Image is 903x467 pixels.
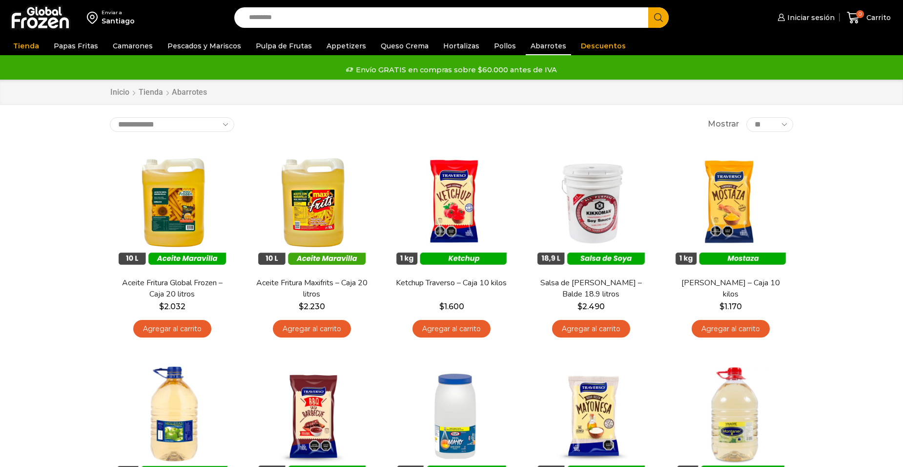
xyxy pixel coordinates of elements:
a: Agregar al carrito: “Aceite Fritura Global Frozen – Caja 20 litros” [133,320,211,338]
div: Santiago [102,16,135,26]
a: Agregar al carrito: “Ketchup Traverso - Caja 10 kilos” [412,320,491,338]
span: $ [719,302,724,311]
a: Pulpa de Frutas [251,37,317,55]
a: Aceite Fritura Maxifrits – Caja 20 litros [256,277,368,300]
a: Pescados y Mariscos [163,37,246,55]
bdi: 1.600 [439,302,464,311]
span: 0 [856,10,864,18]
img: address-field-icon.svg [87,9,102,26]
a: Camarones [108,37,158,55]
button: Search button [648,7,669,28]
a: 0 Carrito [844,6,893,29]
span: Iniciar sesión [785,13,835,22]
a: Aceite Fritura Global Frozen – Caja 20 litros [116,277,228,300]
a: Tienda [8,37,44,55]
a: Ketchup Traverso – Caja 10 kilos [395,277,508,289]
a: Tienda [138,87,164,98]
span: $ [439,302,444,311]
bdi: 1.170 [719,302,742,311]
a: Hortalizas [438,37,484,55]
span: $ [299,302,304,311]
a: Abarrotes [526,37,571,55]
h1: Abarrotes [172,87,207,97]
a: Salsa de [PERSON_NAME] – Balde 18.9 litros [535,277,647,300]
nav: Breadcrumb [110,87,207,98]
div: Enviar a [102,9,135,16]
a: Agregar al carrito: “Mostaza Traverso - Caja 10 kilos” [692,320,770,338]
span: $ [159,302,164,311]
bdi: 2.490 [577,302,605,311]
a: Inicio [110,87,130,98]
span: Carrito [864,13,891,22]
bdi: 2.230 [299,302,325,311]
a: [PERSON_NAME] – Caja 10 kilos [675,277,787,300]
span: $ [577,302,582,311]
a: Pollos [489,37,521,55]
a: Appetizers [322,37,371,55]
a: Iniciar sesión [775,8,835,27]
select: Pedido de la tienda [110,117,234,132]
a: Agregar al carrito: “Salsa de Soya Kikkoman - Balde 18.9 litros” [552,320,630,338]
a: Descuentos [576,37,631,55]
a: Queso Crema [376,37,433,55]
a: Papas Fritas [49,37,103,55]
a: Agregar al carrito: “Aceite Fritura Maxifrits - Caja 20 litros” [273,320,351,338]
bdi: 2.032 [159,302,185,311]
span: Mostrar [708,119,739,130]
